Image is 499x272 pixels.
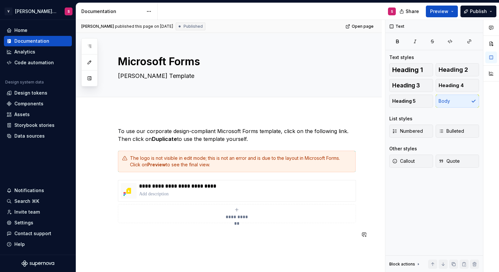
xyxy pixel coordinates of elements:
button: Search ⌘K [4,196,72,206]
span: Heading 5 [392,98,416,104]
span: Published [184,24,203,29]
button: Heading 3 [389,79,433,92]
a: Components [4,98,72,109]
button: Contact support [4,228,72,239]
span: Publish [470,8,487,15]
div: Help [14,241,25,248]
div: Home [14,27,27,34]
span: Bulleted [439,128,464,134]
textarea: [PERSON_NAME] Template [117,71,354,81]
button: Heading 2 [436,63,479,76]
div: Text styles [389,54,414,61]
div: Block actions [389,260,421,269]
div: Storybook stories [14,122,55,128]
span: Heading 4 [439,82,464,89]
span: Quote [439,158,460,164]
div: V [5,8,12,15]
div: Search ⌘K [14,198,39,204]
textarea: Microsoft Forms [117,54,354,69]
a: Code automation [4,57,72,68]
button: Quote [436,155,479,168]
a: Storybook stories [4,120,72,130]
img: 8a959470-511e-4caa-b6cd-7ab918ab0cd8.png [121,183,137,199]
div: Notifications [14,187,44,194]
div: Documentation [14,38,49,44]
div: published this page on [DATE] [115,24,173,29]
button: Notifications [4,185,72,196]
a: Open page [344,22,377,31]
span: Callout [392,158,415,164]
strong: Preview [147,162,166,167]
span: Heading 2 [439,67,468,73]
button: Help [4,239,72,249]
button: Heading 5 [389,95,433,108]
span: Open page [352,24,374,29]
a: Assets [4,109,72,120]
div: List styles [389,115,412,122]
div: Analytics [14,49,35,55]
span: Preview [430,8,448,15]
div: S [68,9,70,14]
a: Design tokens [4,88,72,98]
button: Heading 1 [389,63,433,76]
button: Preview [426,6,458,17]
button: Publish [460,6,496,17]
div: S [391,9,393,14]
a: Settings [4,218,72,228]
span: [PERSON_NAME] [81,24,114,29]
div: Design tokens [14,90,47,96]
div: Contact support [14,230,51,237]
div: Assets [14,111,30,118]
div: Other styles [389,145,417,152]
div: Design system data [5,80,44,85]
div: The logo is not visible in edit mode; this is not an error and is due to the layout in Microsoft ... [130,155,351,168]
span: Heading 3 [392,82,420,89]
span: Numbered [392,128,423,134]
p: To use our corporate design-compliant Microsoft Forms template, click on the following link. Then... [118,127,356,143]
a: Home [4,25,72,36]
button: Share [396,6,423,17]
span: Heading 1 [392,67,423,73]
a: Invite team [4,207,72,217]
svg: Supernova Logo [22,260,54,267]
a: Analytics [4,47,72,57]
strong: Duplicate [152,136,177,142]
div: Invite team [14,209,40,215]
a: Data sources [4,131,72,141]
div: Components [14,100,43,107]
div: Documentation [81,8,143,15]
button: Callout [389,155,433,168]
div: Data sources [14,133,45,139]
button: V[PERSON_NAME] Brand PortalS [1,4,74,18]
span: Share [406,8,419,15]
button: Bulleted [436,125,479,138]
button: Numbered [389,125,433,138]
div: Settings [14,219,33,226]
div: [PERSON_NAME] Brand Portal [15,8,57,15]
div: Block actions [389,262,415,267]
button: Heading 4 [436,79,479,92]
a: Documentation [4,36,72,46]
div: Code automation [14,59,54,66]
